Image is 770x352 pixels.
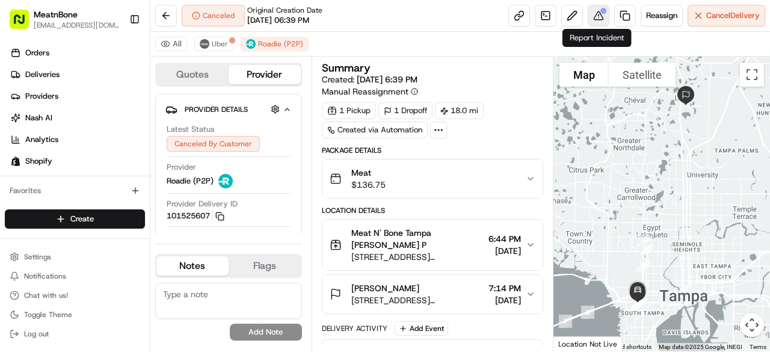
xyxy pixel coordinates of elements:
div: 1 Dropoff [378,102,433,119]
div: 9 [632,229,654,252]
button: Meat$136.75 [322,159,543,198]
img: 1736555255976-a54dd68f-1ca7-489b-9aae-adbdc363a1c4 [12,115,34,137]
span: Price [167,232,185,242]
span: Deliveries [25,69,60,80]
span: Original Creation Date [247,5,322,15]
span: 7:14 PM [488,282,521,294]
span: Roadie (P2P) [258,39,303,49]
button: Provider [229,65,301,84]
img: 8571987876998_91fb9ceb93ad5c398215_72.jpg [25,115,47,137]
span: Reassign [646,10,677,21]
span: [DATE] 06:39 PM [247,15,309,26]
button: MeatnBone [34,8,78,20]
span: Latest Status [167,124,214,135]
img: uber-new-logo.jpeg [200,39,209,49]
div: Favorites [5,181,145,200]
div: 8 [576,301,599,324]
button: All [155,37,187,51]
span: [DATE] [488,294,521,306]
span: 6:44 PM [488,233,521,245]
span: Providers [25,91,58,102]
a: Created via Automation [322,122,428,138]
span: Create [70,214,94,224]
button: Quotes [156,65,229,84]
div: Past conversations [12,156,77,166]
div: 1 Pickup [322,102,376,119]
span: Meat N' Bone Tampa [PERSON_NAME] P [351,227,484,251]
img: Wisdom Oko [12,208,31,231]
a: Shopify [5,152,150,171]
button: Map camera controls [740,313,764,337]
span: Provider Details [185,105,248,114]
button: Keyboard shortcuts [600,343,651,351]
span: Wisdom [PERSON_NAME] [37,187,128,196]
button: Manual Reassignment [322,85,418,97]
div: Canceled [182,5,245,26]
a: Orders [5,43,150,63]
img: 1736555255976-a54dd68f-1ca7-489b-9aae-adbdc363a1c4 [24,220,34,229]
input: Clear [31,78,199,90]
button: [EMAIL_ADDRESS][DOMAIN_NAME] [34,20,120,30]
img: Wisdom Oko [12,175,31,199]
button: MeatnBone[EMAIL_ADDRESS][DOMAIN_NAME] [5,5,125,34]
button: 101525607 [167,211,224,221]
button: Toggle Theme [5,306,145,323]
h3: Summary [322,63,371,73]
span: [STREET_ADDRESS][PERSON_NAME] [351,294,484,306]
div: 18.0 mi [435,102,484,119]
a: Nash AI [5,108,150,128]
div: 11 [632,253,654,276]
span: Roadie (P2P) [167,176,214,187]
span: • [131,187,135,196]
button: Flags [229,256,301,276]
button: Uber [194,37,233,51]
a: Powered byPylon [85,262,146,272]
button: Roadie (P2P) [241,37,309,51]
span: Notifications [24,271,66,281]
button: Chat with us! [5,287,145,304]
button: Settings [5,249,145,265]
span: Provider Delivery ID [167,199,238,209]
span: Log out [24,329,49,339]
div: Location Details [322,206,543,215]
button: Meat N' Bone Tampa [PERSON_NAME] P[STREET_ADDRESS][PERSON_NAME]6:44 PM[DATE] [322,220,543,270]
span: [STREET_ADDRESS][PERSON_NAME] [351,251,484,263]
button: Notifications [5,268,145,285]
button: Toggle fullscreen view [740,63,764,87]
span: Analytics [25,134,58,145]
img: roadie-logo-v2.jpg [218,174,233,188]
span: Map data ©2025 Google, INEGI [659,344,742,350]
a: Terms [750,344,766,350]
span: [DATE] [137,187,162,196]
span: Meat [351,167,386,179]
button: [PERSON_NAME][STREET_ADDRESS][PERSON_NAME]7:14 PM[DATE] [322,275,543,313]
button: Reassign [641,5,683,26]
span: • [131,219,135,229]
img: Shopify logo [11,156,20,166]
div: Start new chat [54,115,197,127]
span: [PERSON_NAME] [351,282,419,294]
div: Delivery Activity [322,324,387,333]
span: Settings [24,252,51,262]
img: 1736555255976-a54dd68f-1ca7-489b-9aae-adbdc363a1c4 [24,187,34,197]
img: Google [556,336,596,351]
div: Report Incident [562,29,632,47]
span: Manual Reassignment [322,85,408,97]
span: Provider [167,162,196,173]
button: Start new chat [205,119,219,133]
button: Notes [156,256,229,276]
button: Create [5,209,145,229]
p: Welcome 👋 [12,48,219,67]
span: [DATE] 6:39 PM [357,74,417,85]
a: Analytics [5,130,150,149]
span: $136.75 [351,179,386,191]
div: We're available if you need us! [54,127,165,137]
button: Add Event [395,321,448,336]
span: Orders [25,48,49,58]
button: See all [186,154,219,168]
span: Chat with us! [24,291,68,300]
span: Uber [212,39,228,49]
div: Location Not Live [553,336,623,351]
